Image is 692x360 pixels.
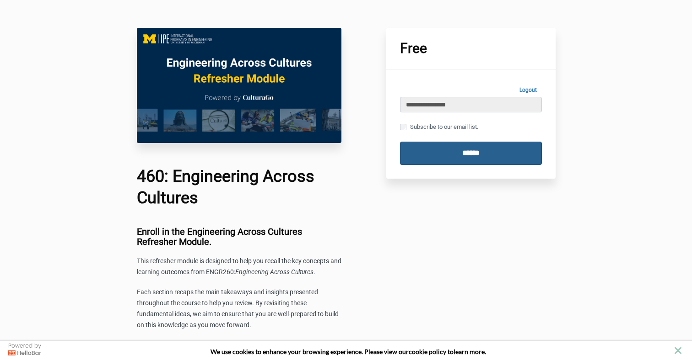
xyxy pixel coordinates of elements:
img: c0f10fc-c575-6ff0-c716-7a6e5a06d1b5_EAC_460_Main_Image.png [137,28,342,143]
label: Subscribe to our email list. [400,122,478,132]
span: . [314,268,315,275]
span: Each section recaps the main takeaways and insights presented throughout [137,288,318,307]
span: Engineering Across Cultures [235,268,314,275]
strong: to [448,348,454,355]
input: Subscribe to our email list. [400,124,406,130]
a: Logout [514,83,542,97]
a: cookie policy [409,348,446,355]
h1: Free [400,42,542,55]
span: This refresher module is designed to help you recall the key concepts and learning outcomes from ... [137,257,341,275]
h3: Enroll in the Engineering Across Cultures Refresher Module. [137,227,342,247]
span: learn more. [454,348,486,355]
h1: 460: Engineering Across Cultures [137,166,342,209]
span: the course to help you review. By revisiting these fundamental ideas, we aim to ensure that you a... [137,299,339,328]
button: close [672,345,684,356]
span: We use cookies to enhance your browsing experience. Please view our [211,348,409,355]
